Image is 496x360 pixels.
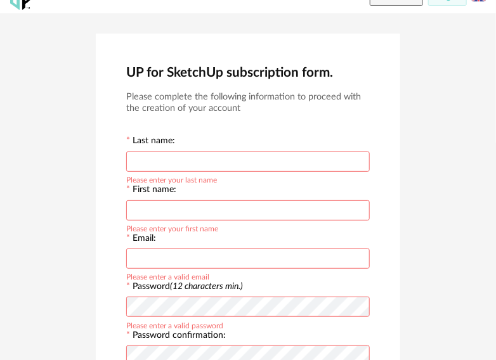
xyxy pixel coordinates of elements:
[126,174,217,184] div: Please enter your last name
[126,64,370,81] h2: UP for SketchUp subscription form.
[170,282,243,291] i: (12 characters min.)
[126,331,226,342] label: Password confirmation:
[126,271,209,281] div: Please enter a valid email
[133,282,243,291] label: Password
[126,222,218,233] div: Please enter your first name
[126,234,156,245] label: Email:
[126,91,370,115] h3: Please complete the following information to proceed with the creation of your account
[126,319,223,330] div: Please enter a valid password
[126,136,175,148] label: Last name:
[126,185,176,196] label: First name:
